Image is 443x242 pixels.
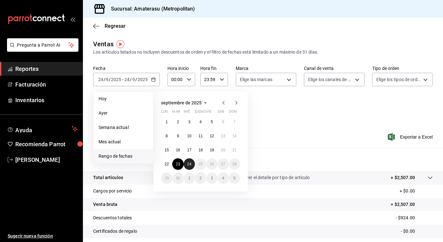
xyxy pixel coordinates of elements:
[161,100,202,105] span: septiembre de 2025
[200,120,202,124] abbr: 4 de septiembre de 2025
[93,23,126,29] button: Regresar
[195,172,206,184] button: 2 de octubre de 2025
[236,66,296,71] label: Marca
[195,116,206,128] button: 4 de septiembre de 2025
[122,77,123,82] span: -
[195,110,233,116] abbr: jueves
[211,120,213,124] abbr: 5 de septiembre de 2025
[135,77,137,82] span: /
[161,110,168,116] abbr: lunes
[93,174,123,181] p: Total artículos
[184,110,190,116] abbr: miércoles
[172,130,183,142] button: 9 de septiembre de 2025
[105,23,126,29] span: Regresar
[218,158,229,170] button: 27 de septiembre de 2025
[218,116,229,128] button: 6 de septiembre de 2025
[15,155,78,164] span: [PERSON_NAME]
[106,5,195,13] h3: Sucursal: Amaterasu (Metropolitan)
[187,134,191,138] abbr: 10 de septiembre de 2025
[222,120,224,124] abbr: 6 de septiembre de 2025
[200,66,228,71] label: Hora fin
[400,188,433,194] p: + $0.00
[132,77,135,82] input: --
[184,172,195,184] button: 1 de octubre de 2025
[99,153,148,160] span: Rango de fechas
[93,201,117,208] p: Venta bruta
[93,188,132,194] p: Cargos por servicio
[198,148,203,152] abbr: 18 de septiembre de 2025
[116,40,124,48] img: Tooltip marker
[184,158,195,170] button: 24 de septiembre de 2025
[391,174,415,181] p: + $2,507.00
[130,77,132,82] span: /
[206,172,218,184] button: 3 de octubre de 2025
[206,130,218,142] button: 12 de septiembre de 2025
[188,176,190,180] abbr: 1 de octubre de 2025
[93,215,132,221] p: Descuentos totales
[218,130,229,142] button: 13 de septiembre de 2025
[221,162,225,166] abbr: 27 de septiembre de 2025
[233,162,237,166] abbr: 28 de septiembre de 2025
[99,139,148,145] span: Mes actual
[161,172,172,184] button: 29 de septiembre de 2025
[229,130,240,142] button: 14 de septiembre de 2025
[93,39,114,49] div: Ventas
[198,162,203,166] abbr: 25 de septiembre de 2025
[206,144,218,156] button: 19 de septiembre de 2025
[99,124,148,131] span: Semana actual
[195,130,206,142] button: 11 de septiembre de 2025
[229,144,240,156] button: 21 de septiembre de 2025
[93,49,433,56] div: Los artículos listados no incluyen descuentos de orden y el filtro de fechas está limitado a un m...
[177,134,179,138] abbr: 9 de septiembre de 2025
[389,133,433,141] button: Exportar a Excel
[167,66,195,71] label: Hora inicio
[161,158,172,170] button: 22 de septiembre de 2025
[229,158,240,170] button: 28 de septiembre de 2025
[391,201,433,208] p: = $2,507.00
[15,64,78,73] span: Reportes
[229,116,240,128] button: 7 de septiembre de 2025
[177,120,179,124] abbr: 2 de septiembre de 2025
[106,77,109,82] input: --
[176,176,180,180] abbr: 30 de septiembre de 2025
[172,158,183,170] button: 23 de septiembre de 2025
[206,110,211,116] abbr: viernes
[221,148,225,152] abbr: 20 de septiembre de 2025
[161,116,172,128] button: 1 de septiembre de 2025
[99,110,148,117] span: Ayer
[184,144,195,156] button: 17 de septiembre de 2025
[308,76,353,83] span: Elige los canales de venta
[222,176,224,180] abbr: 4 de octubre de 2025
[211,176,213,180] abbr: 3 de octubre de 2025
[70,17,75,22] button: open_drawer_menu
[137,77,148,82] input: ----
[161,130,172,142] button: 8 de septiembre de 2025
[218,172,229,184] button: 4 de octubre de 2025
[210,134,214,138] abbr: 12 de septiembre de 2025
[172,116,183,128] button: 2 de septiembre de 2025
[93,228,137,235] p: Certificados de regalo
[7,38,78,52] button: Pregunta a Parrot AI
[172,144,183,156] button: 16 de septiembre de 2025
[233,148,237,152] abbr: 21 de septiembre de 2025
[233,120,236,124] abbr: 7 de septiembre de 2025
[166,134,168,138] abbr: 8 de septiembre de 2025
[176,148,180,152] abbr: 16 de septiembre de 2025
[161,99,209,107] button: septiembre de 2025
[172,172,183,184] button: 30 de septiembre de 2025
[98,77,104,82] input: --
[4,46,78,53] a: Pregunta a Parrot AI
[104,77,106,82] span: /
[210,148,214,152] abbr: 19 de septiembre de 2025
[8,233,78,239] span: Sugerir nueva función
[161,144,172,156] button: 15 de septiembre de 2025
[124,77,130,82] input: --
[229,110,237,116] abbr: domingo
[172,110,180,116] abbr: martes
[372,66,433,71] label: Tipo de orden
[218,144,229,156] button: 20 de septiembre de 2025
[15,80,78,89] span: Facturación
[93,66,160,71] label: Fecha
[195,144,206,156] button: 18 de septiembre de 2025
